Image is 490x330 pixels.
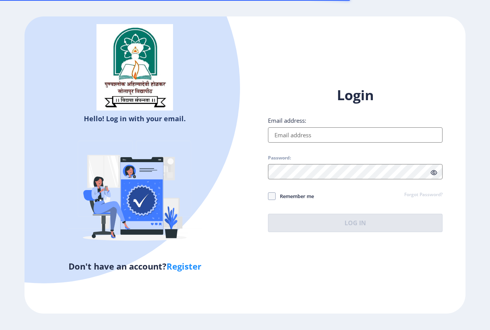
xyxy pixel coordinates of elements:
[404,192,443,198] a: Forgot Password?
[30,260,239,272] h5: Don't have an account?
[268,155,291,161] label: Password:
[268,117,306,124] label: Email address:
[167,260,201,272] a: Register
[268,214,443,232] button: Log In
[268,86,443,104] h1: Login
[276,192,314,201] span: Remember me
[268,127,443,143] input: Email address
[68,126,202,260] img: Verified-rafiki.svg
[96,24,173,111] img: sulogo.png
